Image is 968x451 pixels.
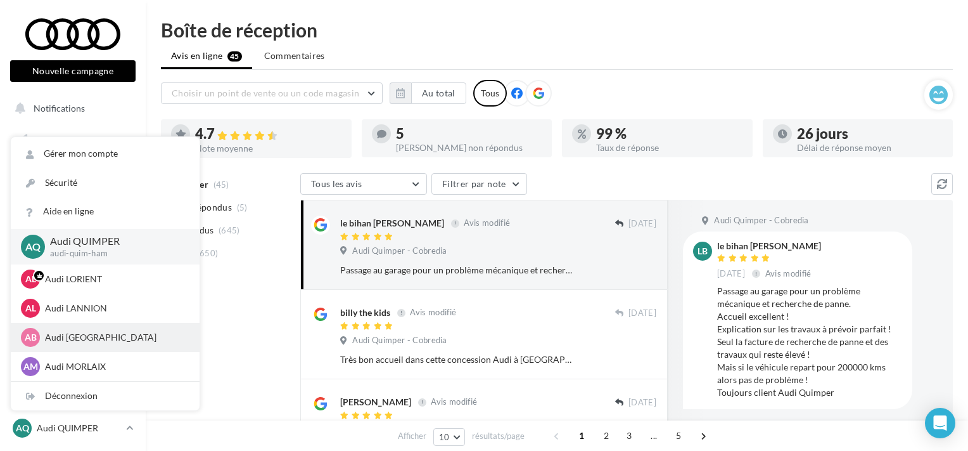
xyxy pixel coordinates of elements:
[644,426,664,446] span: ...
[390,82,466,104] button: Au total
[161,82,383,104] button: Choisir un point de vente ou un code magasin
[8,95,133,122] button: Notifications
[45,302,184,315] p: Audi LANNION
[8,285,138,323] a: PLV et print personnalisable
[396,127,542,141] div: 5
[11,140,200,168] a: Gérer mon compte
[340,353,574,366] div: Très bon accueil dans cette concession Audi à [GEOGRAPHIC_DATA]. L'équipe est vraiment très sympa...
[411,82,466,104] button: Au total
[765,268,812,278] span: Avis modifié
[473,80,507,107] div: Tous
[23,360,38,373] span: AM
[340,306,390,319] div: billy the kids
[11,382,200,410] div: Déconnexion
[714,215,808,226] span: Audi Quimper - Cobredia
[925,408,955,438] div: Open Intercom Messenger
[25,302,36,315] span: AL
[45,360,184,373] p: Audi MORLAIX
[668,426,689,446] span: 5
[431,173,527,195] button: Filtrer par note
[195,144,341,153] div: Note moyenne
[161,20,953,39] div: Boîte de réception
[50,248,179,259] p: audi-quim-ham
[264,49,325,62] span: Commentaires
[311,178,362,189] span: Tous les avis
[11,169,200,197] a: Sécurité
[300,173,427,195] button: Tous les avis
[340,217,444,230] div: le bihan [PERSON_NAME]
[596,143,742,152] div: Taux de réponse
[697,245,708,258] span: lb
[571,426,592,446] span: 1
[340,264,574,277] div: Passage au garage pour un problème mécanique et recherche de panne. Accueil excellent ! Explicati...
[45,331,184,344] p: Audi [GEOGRAPHIC_DATA]
[8,127,138,154] a: Opérations
[717,242,821,251] div: le bihan [PERSON_NAME]
[628,397,656,409] span: [DATE]
[340,396,411,409] div: [PERSON_NAME]
[37,422,121,435] p: Audi QUIMPER
[197,248,219,258] span: (650)
[172,88,359,98] span: Choisir un point de vente ou un code magasin
[352,335,447,346] span: Audi Quimper - Cobredia
[237,202,248,212] span: (5)
[195,127,341,141] div: 4.7
[398,430,426,442] span: Afficher
[25,331,37,344] span: AB
[8,191,138,218] a: Visibilité en ligne
[8,158,138,185] a: Boîte de réception45
[433,428,466,446] button: 10
[45,273,184,285] p: Audi LORIENT
[431,397,477,407] span: Avis modifié
[628,218,656,230] span: [DATE]
[10,60,136,82] button: Nouvelle campagne
[596,127,742,141] div: 99 %
[439,432,450,442] span: 10
[34,103,85,114] span: Notifications
[219,225,240,235] span: (645)
[10,416,136,440] a: AQ Audi QUIMPER
[628,308,656,319] span: [DATE]
[25,239,41,254] span: AQ
[717,268,745,280] span: [DATE]
[50,234,179,249] p: Audi QUIMPER
[797,143,943,152] div: Délai de réponse moyen
[472,430,525,442] span: résultats/page
[619,426,639,446] span: 3
[8,254,138,280] a: Médiathèque
[25,273,36,285] span: AL
[396,143,542,152] div: [PERSON_NAME] non répondus
[8,223,138,249] a: Campagnes
[173,201,232,214] span: Non répondus
[410,308,456,318] span: Avis modifié
[717,285,902,399] div: Passage au garage pour un problème mécanique et recherche de panne. Accueil excellent ! Explicati...
[352,245,447,257] span: Audi Quimper - Cobredia
[464,218,510,228] span: Avis modifié
[596,426,616,446] span: 2
[16,422,29,435] span: AQ
[11,197,200,226] a: Aide en ligne
[797,127,943,141] div: 26 jours
[33,134,77,145] span: Opérations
